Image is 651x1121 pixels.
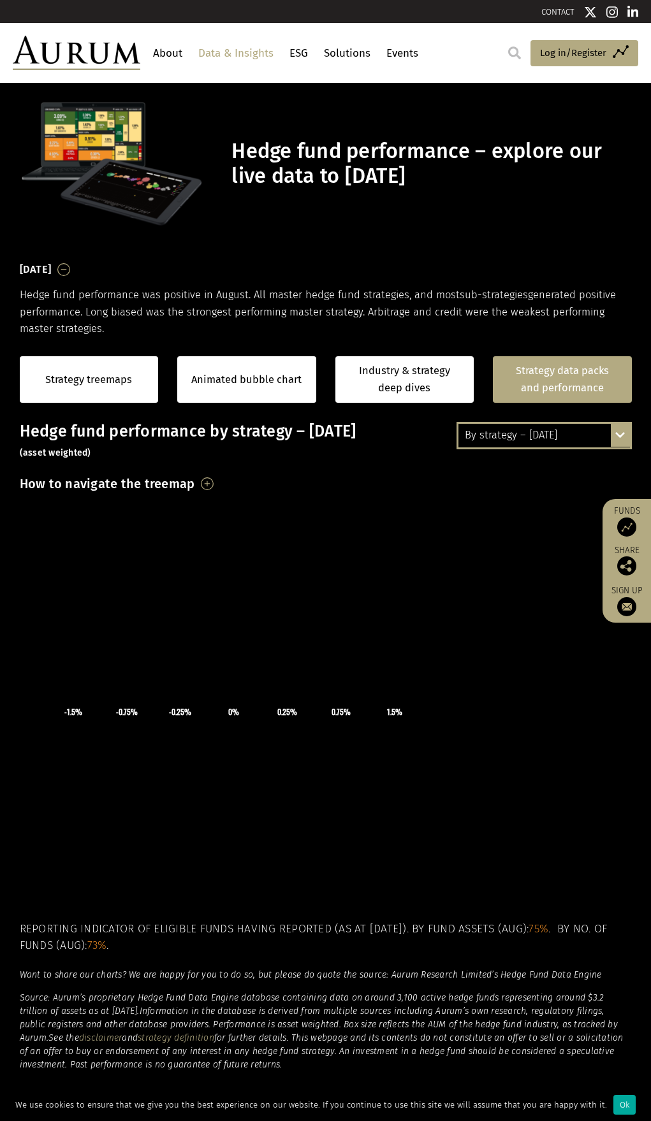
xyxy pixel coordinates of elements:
img: Share this post [617,556,636,575]
a: Events [383,41,421,65]
img: Access Funds [617,517,636,537]
a: Industry & strategy deep dives [335,356,474,403]
img: Linkedin icon [627,6,639,18]
a: ESG [286,41,311,65]
a: Data & Insights [195,41,277,65]
img: Aurum [13,36,140,70]
img: Instagram icon [606,6,618,18]
span: Log in/Register [540,45,606,61]
img: Twitter icon [584,6,597,18]
div: Ok [613,1095,636,1115]
p: Hedge fund performance was positive in August. All master hedge fund strategies, and most generat... [20,287,632,337]
div: By strategy – [DATE] [458,424,630,447]
h3: How to navigate the treemap [20,473,195,495]
span: 75% [529,922,548,936]
a: Animated bubble chart [191,372,302,388]
em: See the [48,1032,79,1043]
em: and [122,1032,138,1043]
h5: Reporting indicator of eligible funds having reported (as at [DATE]). By fund assets (Aug): . By ... [20,921,632,955]
em: Information in the database is derived from multiple sources including Aurum’s own research, regu... [20,1006,618,1043]
h1: Hedge fund performance – explore our live data to [DATE] [231,139,628,189]
a: disclaimer [79,1032,122,1043]
em: Want to share our charts? We are happy for you to do so, but please do quote the source: Aurum Re... [20,969,602,980]
a: Funds [609,505,645,537]
a: Solutions [321,41,374,65]
a: Strategy data packs and performance [493,356,632,403]
h3: Hedge fund performance by strategy – [DATE] [20,422,632,460]
a: Log in/Register [530,40,638,67]
a: strategy definition [138,1032,214,1043]
em: Source: Aurum’s proprietary Hedge Fund Data Engine database containing data on around 3,100 activ... [20,992,604,1016]
small: (asset weighted) [20,447,91,458]
a: About [150,41,186,65]
a: CONTACT [541,7,574,17]
img: search.svg [508,47,521,59]
a: Strategy treemaps [45,372,132,388]
em: for further details. This webpage and its contents do not constitute an offer to sell or a solici... [20,1032,624,1070]
img: Sign up to our newsletter [617,597,636,616]
h3: [DATE] [20,260,52,279]
div: Share [609,546,645,575]
span: sub-strategies [460,289,528,301]
span: 73% [87,939,107,952]
a: Sign up [609,585,645,616]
